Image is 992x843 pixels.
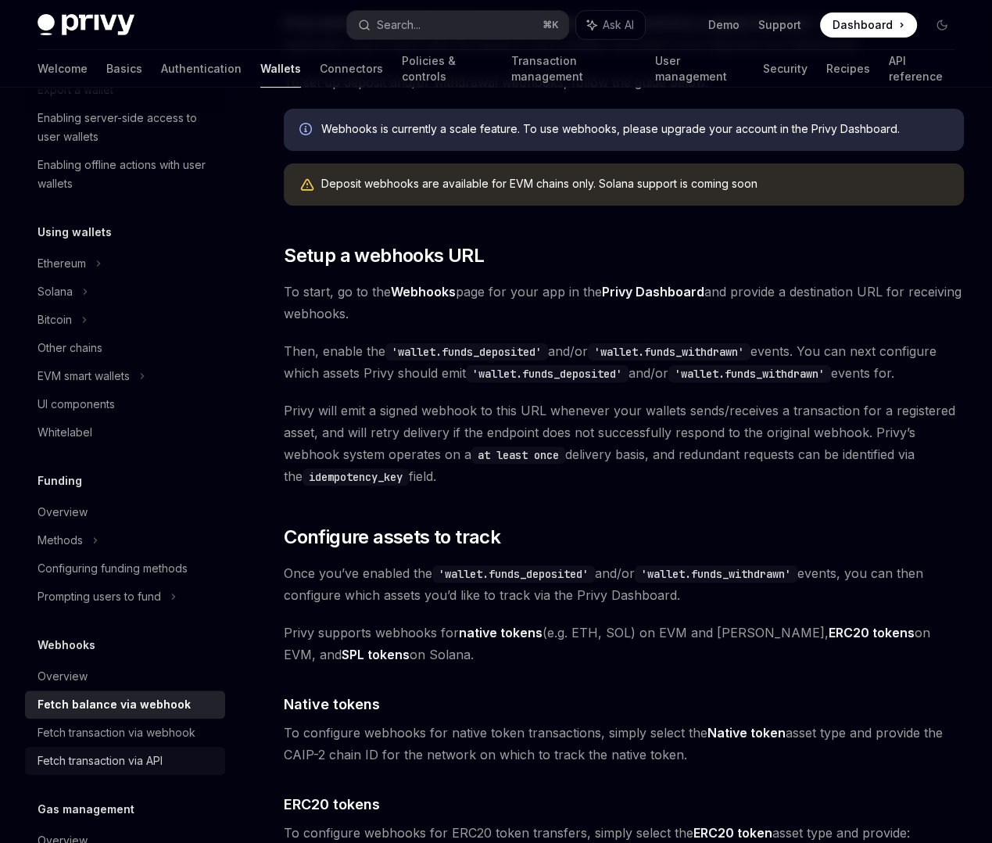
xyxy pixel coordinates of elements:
[820,13,917,38] a: Dashboard
[25,662,225,691] a: Overview
[635,565,797,583] code: 'wallet.funds_withdrawn'
[829,625,915,640] strong: ERC20 tokens
[25,498,225,526] a: Overview
[320,50,383,88] a: Connectors
[603,17,634,33] span: Ask AI
[432,565,595,583] code: 'wallet.funds_deposited'
[303,468,409,486] code: idempotency_key
[471,447,565,464] code: at least once
[284,794,380,815] span: ERC20 tokens
[284,340,964,384] span: Then, enable the and/or events. You can next configure which assets Privy should emit and/or even...
[889,50,954,88] a: API reference
[602,284,704,300] a: Privy Dashboard
[511,50,636,88] a: Transaction management
[25,151,225,198] a: Enabling offline actions with user wallets
[106,50,142,88] a: Basics
[466,365,629,382] code: 'wallet.funds_deposited'
[38,695,191,714] div: Fetch balance via webhook
[826,50,870,88] a: Recipes
[38,752,163,770] div: Fetch transaction via API
[347,11,568,39] button: Search...⌘K
[402,50,492,88] a: Policies & controls
[38,14,134,36] img: dark logo
[38,109,216,146] div: Enabling server-side access to user wallets
[833,17,893,33] span: Dashboard
[284,722,964,766] span: To configure webhooks for native token transactions, simply select the asset type and provide the...
[284,281,964,325] span: To start, go to the page for your app in the and provide a destination URL for receiving webhooks.
[38,423,92,442] div: Whitelabel
[576,11,645,39] button: Ask AI
[284,243,484,268] span: Setup a webhooks URL
[38,559,188,578] div: Configuring funding methods
[38,310,72,329] div: Bitcoin
[543,19,559,31] span: ⌘ K
[38,723,195,742] div: Fetch transaction via webhook
[391,284,456,300] a: Webhooks
[763,50,808,88] a: Security
[38,636,95,655] h5: Webhooks
[25,691,225,719] a: Fetch balance via webhook
[321,121,948,137] span: Webhooks is currently a scale feature. To use webhooks, please upgrade your account in the Privy ...
[38,339,102,357] div: Other chains
[284,694,380,715] span: Native tokens
[284,525,500,550] span: Configure assets to track
[260,50,301,88] a: Wallets
[708,17,740,33] a: Demo
[38,395,115,414] div: UI components
[377,16,421,34] div: Search...
[25,334,225,362] a: Other chains
[459,625,543,640] strong: native tokens
[38,800,134,819] h5: Gas management
[38,367,130,386] div: EVM smart wallets
[38,503,88,522] div: Overview
[385,343,548,361] code: 'wallet.funds_deposited'
[38,50,88,88] a: Welcome
[299,178,315,193] svg: Warning
[588,343,750,361] code: 'wallet.funds_withdrawn'
[284,562,964,606] span: Once you’ve enabled the and/or events, you can then configure which assets you’d like to track vi...
[391,284,456,300] strong: Webhooks
[342,647,410,662] strong: SPL tokens
[668,365,831,382] code: 'wallet.funds_withdrawn'
[25,719,225,747] a: Fetch transaction via webhook
[38,156,216,193] div: Enabling offline actions with user wallets
[38,223,112,242] h5: Using wallets
[25,554,225,583] a: Configuring funding methods
[707,725,786,741] strong: Native token
[758,17,801,33] a: Support
[284,400,964,487] span: Privy will emit a signed webhook to this URL whenever your wallets sends/receives a transaction f...
[38,531,83,550] div: Methods
[284,622,964,665] span: Privy supports webhooks for (e.g. ETH, SOL) on EVM and [PERSON_NAME], on EVM, and on Solana.
[38,254,86,273] div: Ethereum
[161,50,242,88] a: Authentication
[321,176,948,193] div: Deposit webhooks are available for EVM chains only. Solana support is coming soon
[693,825,772,841] strong: ERC20 token
[38,587,161,606] div: Prompting users to fund
[655,50,744,88] a: User management
[38,282,73,301] div: Solana
[299,123,315,138] svg: Info
[25,390,225,418] a: UI components
[25,104,225,151] a: Enabling server-side access to user wallets
[38,472,82,490] h5: Funding
[38,667,88,686] div: Overview
[25,418,225,447] a: Whitelabel
[929,13,954,38] button: Toggle dark mode
[25,747,225,775] a: Fetch transaction via API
